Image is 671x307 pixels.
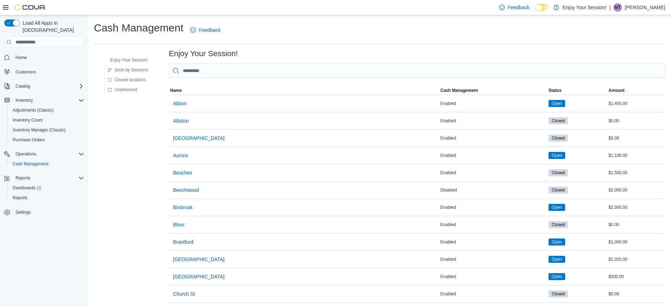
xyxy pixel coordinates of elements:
div: $2,000.00 [607,186,665,194]
span: Inventory [13,96,84,105]
button: Beechwood [170,183,202,197]
input: Dark Mode [535,4,550,11]
button: Inventory [1,95,87,105]
span: Catalog [16,83,30,89]
button: Adjustments (Classic) [7,105,87,115]
p: [PERSON_NAME] [625,3,665,12]
button: Reports [13,174,33,182]
div: $0.00 [607,290,665,298]
span: Operations [13,150,84,158]
span: Bloor [173,221,185,228]
div: $1,100.00 [607,151,665,160]
span: Closed [552,170,565,176]
div: Enabled [439,272,547,281]
span: Open [549,152,565,159]
span: Closed [552,135,565,141]
input: This is a search bar. As you type, the results lower in the page will automatically filter. [169,64,665,78]
span: Enjoy Your Session! [110,57,148,63]
span: Adjustments (Classic) [13,107,54,113]
span: Closed [549,117,568,124]
span: Dashboards [10,184,84,192]
button: [GEOGRAPHIC_DATA] [170,131,227,145]
span: Undelivered [115,87,137,93]
span: Open [549,273,565,280]
a: Feedback [496,0,532,14]
div: $0.00 [607,220,665,229]
a: Feedback [187,23,223,37]
span: Closed [549,290,568,297]
span: Open [549,204,565,211]
p: | [609,3,611,12]
div: Enabled [439,117,547,125]
span: Open [549,100,565,107]
span: Open [552,273,562,280]
button: Home [1,52,87,62]
span: Customers [13,67,84,76]
button: Bloor [170,218,187,232]
button: Sesh by Sessions [105,66,151,74]
button: Reports [7,193,87,203]
span: Sesh by Sessions [115,67,148,73]
button: Closed locations [105,76,149,84]
span: Open [549,238,565,246]
span: Inventory Count [10,116,84,124]
span: Cash Management [13,161,48,167]
span: Closed [552,187,565,193]
span: Cash Management [441,88,478,93]
span: [GEOGRAPHIC_DATA] [173,135,224,142]
h3: Enjoy Your Session! [169,49,238,58]
span: Amount [609,88,624,93]
span: Aurora [173,152,188,159]
button: Name [169,86,439,95]
button: [GEOGRAPHIC_DATA] [170,252,227,266]
span: Catalog [13,82,84,90]
span: Feedback [508,4,529,11]
a: Cash Management [10,160,51,168]
span: Beaches [173,169,192,176]
button: Settings [1,207,87,217]
button: Inventory Manager (Classic) [7,125,87,135]
button: Customers [1,67,87,77]
span: Operations [16,151,36,157]
span: Settings [13,208,84,217]
span: Open [552,256,562,262]
div: Matthew Topic [613,3,622,12]
button: Binbrook [170,200,195,214]
button: Cash Management [7,159,87,169]
div: Enabled [439,238,547,246]
span: Reports [13,195,28,201]
span: Closed [552,222,565,228]
span: Inventory Count [13,117,43,123]
button: Inventory [13,96,36,105]
div: $1,400.00 [607,99,665,108]
span: Dashboards [13,185,41,191]
span: [GEOGRAPHIC_DATA] [173,273,224,280]
span: Settings [16,209,31,215]
div: $500.00 [607,272,665,281]
nav: Complex example [4,49,84,236]
a: Adjustments (Classic) [10,106,56,114]
button: Status [547,86,607,95]
span: [GEOGRAPHIC_DATA] [173,256,224,263]
span: Closed [552,291,565,297]
p: Enjoy Your Session! [563,3,607,12]
span: Open [552,152,562,159]
span: Adjustments (Classic) [10,106,84,114]
span: Closed [549,221,568,228]
button: Catalog [1,81,87,91]
div: Disabled [439,186,547,194]
span: Beechwood [173,187,199,194]
div: $2,000.00 [607,203,665,212]
span: Closed [549,135,568,142]
div: Enabled [439,134,547,142]
span: Brantford [173,238,193,246]
span: Inventory Manager (Classic) [13,127,66,133]
button: Aurora [170,148,191,163]
button: Undelivered [105,85,140,94]
button: Reports [1,173,87,183]
span: Reports [13,174,84,182]
div: $0.00 [607,117,665,125]
span: Open [552,239,562,245]
span: Church St [173,290,195,297]
span: MT [615,3,621,12]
